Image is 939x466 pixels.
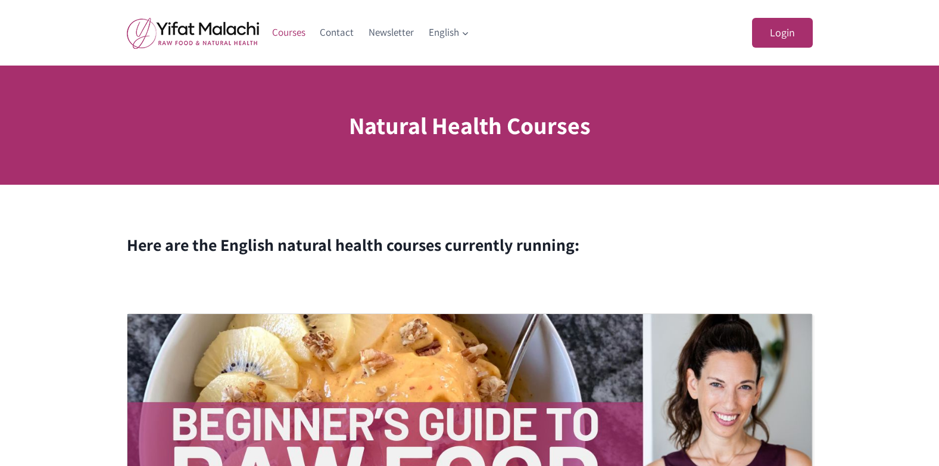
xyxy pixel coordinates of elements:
a: Courses [265,18,313,47]
a: Contact [313,18,361,47]
span: English [429,24,469,41]
img: yifat_logo41_en.png [127,17,259,49]
h2: Here are the English natural health courses currently running: [127,232,813,257]
a: Login [752,18,813,48]
nav: Primary Navigation [265,18,477,47]
a: Newsletter [361,18,422,47]
h1: Natural Health Courses [349,107,591,143]
a: English [421,18,476,47]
